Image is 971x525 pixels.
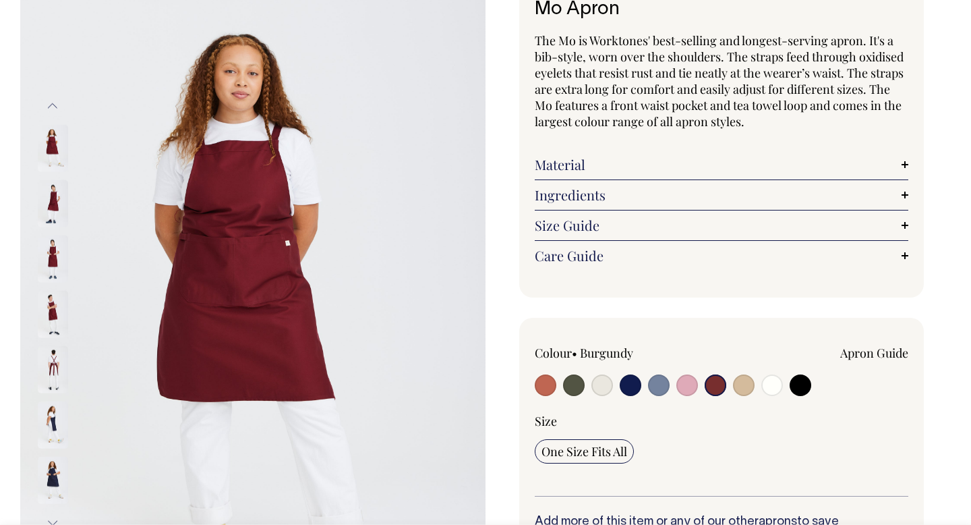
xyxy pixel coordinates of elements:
a: Apron Guide [840,345,908,361]
div: Size [535,413,908,429]
a: Material [535,157,908,173]
img: burgundy [38,291,68,338]
button: Previous [42,90,63,121]
a: Ingredients [535,187,908,203]
img: burgundy [38,236,68,283]
label: Burgundy [580,345,633,361]
span: • [572,345,577,361]
img: burgundy [38,346,68,393]
img: dark-navy [38,457,68,504]
div: Colour [535,345,684,361]
img: burgundy [38,180,68,227]
img: dark-navy [38,402,68,449]
a: Size Guide [535,217,908,233]
a: Care Guide [535,248,908,264]
span: The Mo is Worktones' best-selling and longest-serving apron. It's a bib-style, worn over the shou... [535,32,904,130]
input: One Size Fits All [535,439,634,464]
img: burgundy [38,125,68,172]
span: One Size Fits All [541,443,627,460]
